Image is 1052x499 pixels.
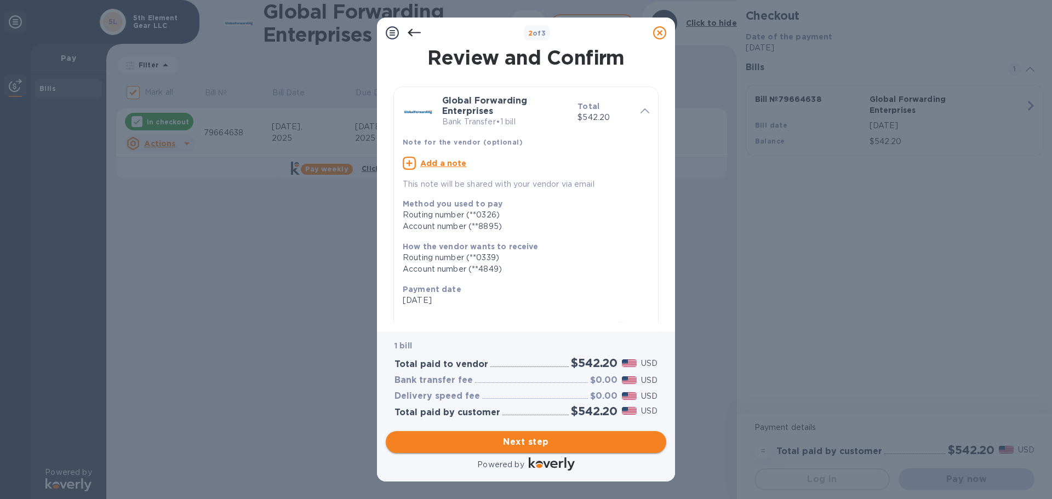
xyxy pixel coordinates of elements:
[395,391,480,402] h3: Delivery speed fee
[403,138,523,146] b: Note for the vendor (optional)
[590,391,618,402] h3: $0.00
[403,199,502,208] b: Method you used to pay
[403,96,649,190] div: Global Forwarding EnterprisesBank Transfer•1 billTotal$542.20Note for the vendor (optional)Add a ...
[395,359,488,370] h3: Total paid to vendor
[571,356,618,370] h2: $542.20
[403,209,641,221] div: Routing number (**0326)
[571,404,618,418] h2: $542.20
[395,341,412,350] b: 1 bill
[622,359,637,367] img: USD
[641,405,658,417] p: USD
[614,322,627,335] span: 1
[403,252,641,263] div: Routing number (**0339)
[442,116,569,128] p: Bank Transfer • 1 bill
[403,285,461,294] b: Payment date
[528,29,533,37] span: 2
[529,457,575,471] img: Logo
[622,376,637,384] img: USD
[403,263,641,275] div: Account number (**4849)
[403,221,641,232] div: Account number (**8895)
[578,112,632,123] p: $542.20
[395,375,473,386] h3: Bank transfer fee
[578,102,599,111] b: Total
[590,375,618,386] h3: $0.00
[622,392,637,400] img: USD
[641,375,658,386] p: USD
[403,295,641,306] p: [DATE]
[622,407,637,415] img: USD
[395,408,500,418] h3: Total paid by customer
[403,242,539,251] b: How the vendor wants to receive
[386,431,666,453] button: Next step
[641,391,658,402] p: USD
[403,179,649,190] p: This note will be shared with your vendor via email
[477,459,524,471] p: Powered by
[528,29,546,37] b: of 3
[391,46,661,69] h1: Review and Confirm
[420,159,467,168] u: Add a note
[442,95,527,116] b: Global Forwarding Enterprises
[395,435,658,449] span: Next step
[641,358,658,369] p: USD
[403,322,601,332] h3: Bills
